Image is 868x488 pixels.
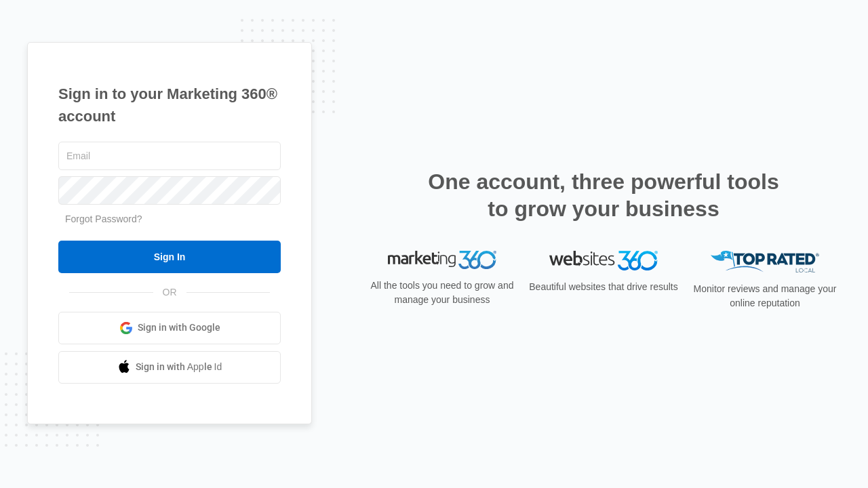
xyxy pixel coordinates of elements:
[549,251,658,270] img: Websites 360
[424,168,783,222] h2: One account, three powerful tools to grow your business
[58,241,281,273] input: Sign In
[138,321,220,335] span: Sign in with Google
[153,285,186,300] span: OR
[65,213,142,224] a: Forgot Password?
[711,251,819,273] img: Top Rated Local
[58,83,281,127] h1: Sign in to your Marketing 360® account
[366,279,518,307] p: All the tools you need to grow and manage your business
[388,251,496,270] img: Marketing 360
[58,142,281,170] input: Email
[528,280,679,294] p: Beautiful websites that drive results
[136,360,222,374] span: Sign in with Apple Id
[58,351,281,384] a: Sign in with Apple Id
[58,312,281,344] a: Sign in with Google
[689,282,841,310] p: Monitor reviews and manage your online reputation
